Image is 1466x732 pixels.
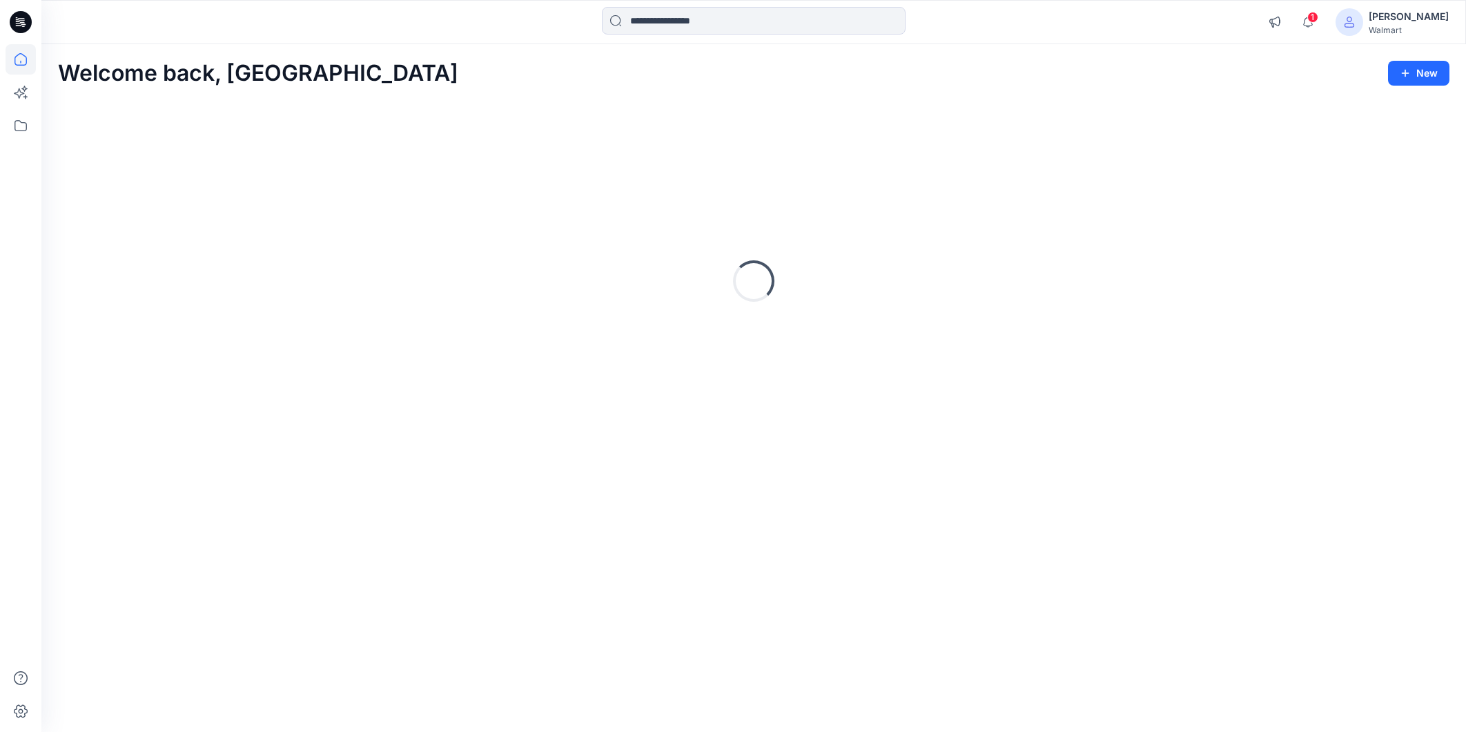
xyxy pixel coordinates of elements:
button: New [1388,61,1449,86]
div: Walmart [1369,25,1449,35]
svg: avatar [1344,17,1355,28]
div: [PERSON_NAME] [1369,8,1449,25]
span: 1 [1307,12,1318,23]
h2: Welcome back, [GEOGRAPHIC_DATA] [58,61,458,86]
